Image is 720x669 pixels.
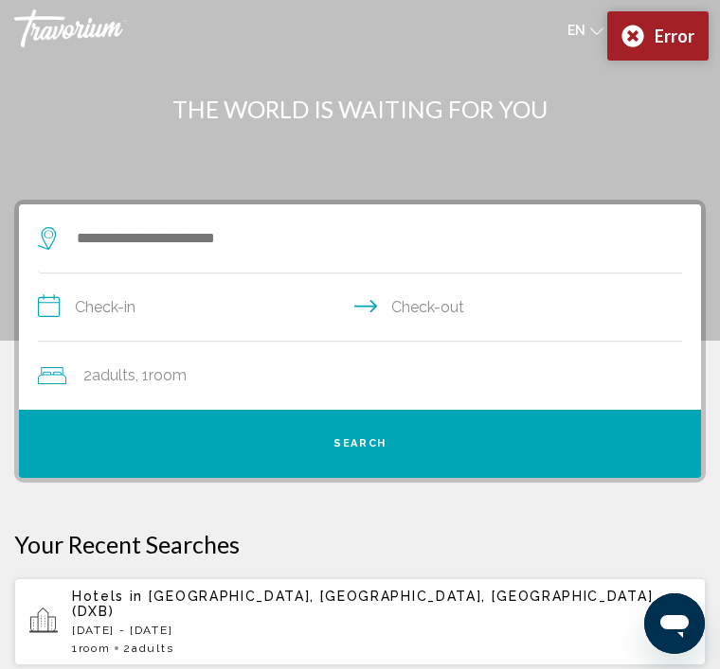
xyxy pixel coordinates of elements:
[655,26,694,46] div: Error
[123,642,173,655] span: 2
[79,642,111,655] span: Room
[149,366,187,384] span: Room
[132,642,173,655] span: Adults
[72,624,691,637] p: [DATE] - [DATE]
[19,204,701,478] div: Search widget
[644,593,705,654] iframe: Кнопка запуска окна обмена сообщениями
[92,366,135,384] span: Adults
[72,589,653,619] span: [GEOGRAPHIC_DATA], [GEOGRAPHIC_DATA], [GEOGRAPHIC_DATA] (DXB)
[19,410,701,478] button: Search
[333,437,387,449] span: Search
[83,362,135,389] span: 2
[14,577,706,666] button: Hotels in [GEOGRAPHIC_DATA], [GEOGRAPHIC_DATA], [GEOGRAPHIC_DATA] (DXB)[DATE] - [DATE]1Room2Adults
[72,589,143,604] span: Hotels in
[38,273,682,342] button: Check in and out dates
[14,95,706,123] h1: THE WORLD IS WAITING FOR YOU
[19,342,701,410] button: Travelers: 2 adults, 0 children
[135,362,187,389] span: , 1
[72,642,110,655] span: 1
[14,9,351,47] a: Travorium
[14,530,706,558] p: Your Recent Searches
[567,23,585,38] span: en
[567,16,603,44] button: Change language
